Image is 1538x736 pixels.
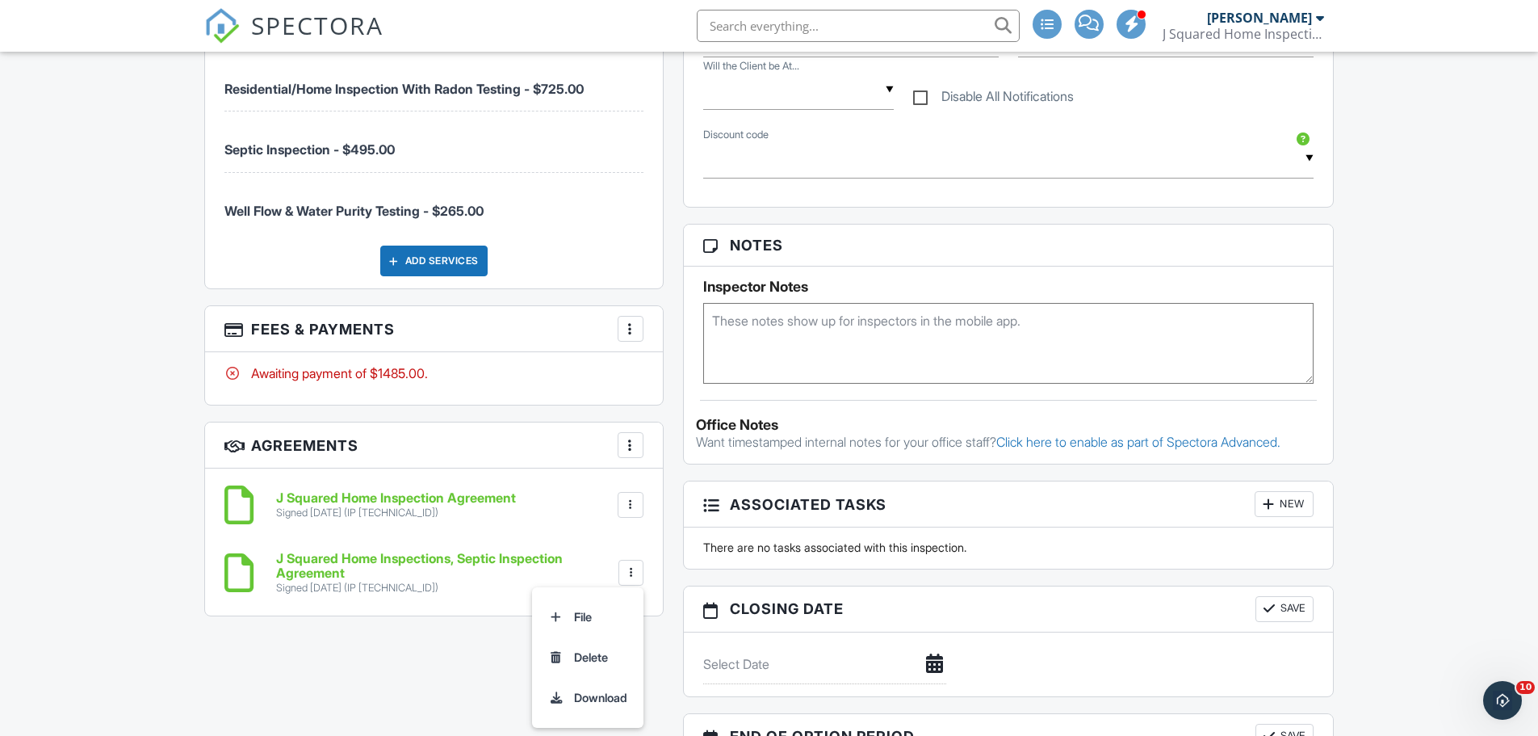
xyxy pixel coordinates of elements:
div: Add Services [380,246,488,276]
a: J Squared Home Inspections, Septic Inspection Agreement Signed [DATE] (IP [TECHNICAL_ID]) [276,552,616,595]
span: Well Flow & Water Purity Testing - $265.00 [224,203,484,219]
button: Save [1255,596,1314,622]
a: Click here to enable as part of Spectora Advanced. [996,434,1280,450]
h3: Fees & Payments [205,306,663,352]
div: Signed [DATE] (IP [TECHNICAL_ID]) [276,582,616,595]
input: Select Date [703,645,946,684]
h6: J Squared Home Inspection Agreement [276,491,516,506]
li: Service: Residential/Home Inspection With Radon Testing [224,51,643,111]
div: Awaiting payment of $1485.00. [224,364,643,382]
li: Service: Well Flow & Water Purity Testing [224,173,643,233]
span: Residential/Home Inspection With Radon Testing - $725.00 [224,81,584,97]
div: J Squared Home Inspections, LLC [1163,26,1324,42]
h5: Inspector Notes [703,279,1314,295]
label: Discount code [703,128,769,142]
a: File [542,597,634,637]
span: 10 [1516,681,1535,694]
h3: Notes [684,225,1334,267]
img: The Best Home Inspection Software - Spectora [204,8,240,44]
div: Signed [DATE] (IP [TECHNICAL_ID]) [276,507,516,519]
span: Closing date [730,598,844,620]
div: New [1255,491,1314,517]
iframe: Intercom live chat [1483,681,1522,720]
a: J Squared Home Inspection Agreement Signed [DATE] (IP [TECHNICAL_ID]) [276,491,516,519]
span: Septic Inspection - $495.00 [224,141,395,158]
h6: J Squared Home Inspections, Septic Inspection Agreement [276,552,616,580]
li: Service: Septic Inspection [224,111,643,172]
span: SPECTORA [251,8,383,42]
a: SPECTORA [204,22,383,56]
a: Delete [542,637,634,678]
div: There are no tasks associated with this inspection. [694,540,1324,556]
h3: Agreements [205,423,663,469]
span: Associated Tasks [730,494,886,515]
p: Want timestamped internal notes for your office staff? [696,433,1322,451]
a: Download [542,678,634,718]
div: [PERSON_NAME] [1207,10,1312,26]
label: Disable All Notifications [913,89,1074,109]
input: Search everything... [697,10,1020,42]
label: Will the Client be Attending the Inspection? [703,59,799,74]
div: Office Notes [696,417,1322,433]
